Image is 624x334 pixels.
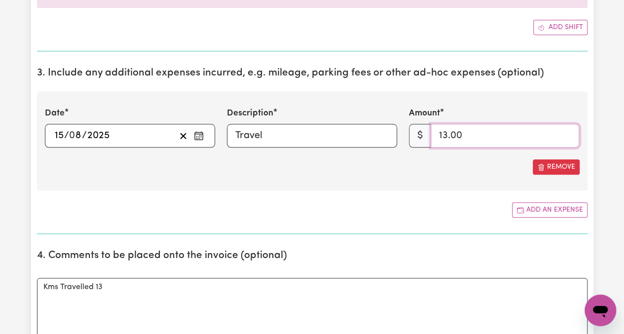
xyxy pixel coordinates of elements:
[69,131,75,141] span: 0
[533,159,580,175] button: Remove this expense
[87,128,110,143] input: ----
[227,124,397,148] input: Travel
[191,128,207,143] button: Enter the date of expense
[176,128,191,143] button: Clear date
[585,295,616,326] iframe: Button to launch messaging window
[37,67,587,79] h2: 3. Include any additional expenses incurred, e.g. mileage, parking fees or other ad-hoc expenses ...
[54,128,64,143] input: --
[512,202,587,218] button: Add another expense
[70,128,82,143] input: --
[533,20,587,35] button: Add another shift
[227,107,273,120] label: Description
[37,250,587,262] h2: 4. Comments to be placed onto the invoice (optional)
[409,107,440,120] label: Amount
[64,130,69,141] span: /
[45,107,65,120] label: Date
[82,130,87,141] span: /
[409,124,431,148] span: $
